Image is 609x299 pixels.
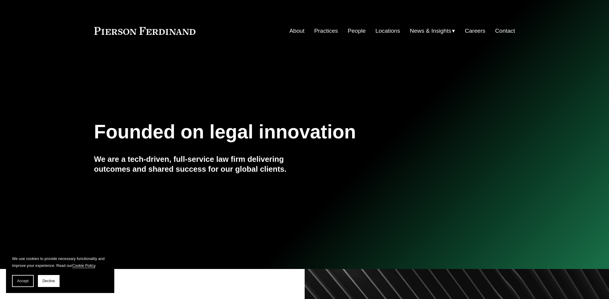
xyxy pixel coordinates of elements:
span: News & Insights [410,26,451,36]
button: Accept [12,275,34,287]
a: Careers [465,25,485,37]
a: Cookie Policy [72,263,95,268]
h4: We are a tech-driven, full-service law firm delivering outcomes and shared success for our global... [94,154,305,174]
section: Cookie banner [6,249,114,293]
a: About [289,25,304,37]
h1: Founded on legal innovation [94,121,445,143]
a: folder dropdown [410,25,455,37]
button: Decline [38,275,60,287]
span: Decline [42,279,55,283]
a: Locations [375,25,400,37]
a: People [348,25,366,37]
a: Contact [495,25,515,37]
p: We use cookies to provide necessary functionality and improve your experience. Read our . [12,255,108,269]
a: Practices [314,25,338,37]
span: Accept [17,279,29,283]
